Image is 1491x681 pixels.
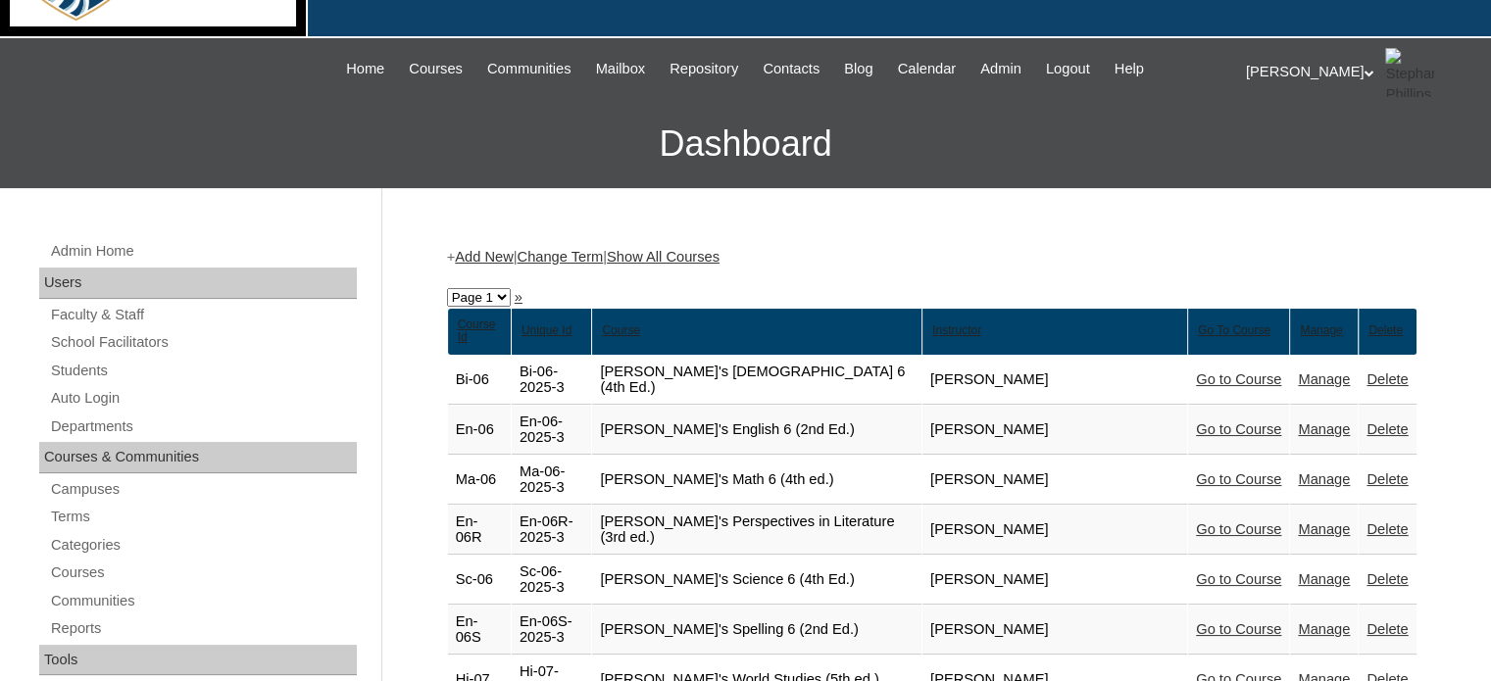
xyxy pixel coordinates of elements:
[1367,621,1408,637] a: Delete
[458,317,496,345] u: Course Id
[592,456,921,505] td: [PERSON_NAME]'s Math 6 (4th ed.)
[1367,371,1408,387] a: Delete
[49,505,357,529] a: Terms
[898,58,956,80] span: Calendar
[512,456,591,505] td: Ma-06-2025-3
[512,506,591,555] td: En-06R-2025-3
[592,356,921,405] td: [PERSON_NAME]'s [DEMOGRAPHIC_DATA] 6 (4th Ed.)
[346,58,384,80] span: Home
[49,359,357,383] a: Students
[660,58,748,80] a: Repository
[592,406,921,455] td: [PERSON_NAME]'s English 6 (2nd Ed.)
[844,58,872,80] span: Blog
[522,323,572,337] u: Unique Id
[1196,471,1281,487] a: Go to Course
[49,239,357,264] a: Admin Home
[932,323,981,337] u: Instructor
[1367,421,1408,437] a: Delete
[1298,421,1350,437] a: Manage
[49,330,357,355] a: School Facilitators
[922,506,1187,555] td: [PERSON_NAME]
[592,556,921,605] td: [PERSON_NAME]'s Science 6 (4th Ed.)
[1115,58,1144,80] span: Help
[1196,371,1281,387] a: Go to Course
[49,616,357,641] a: Reports
[888,58,966,80] a: Calendar
[1368,323,1403,337] u: Delete
[922,406,1187,455] td: [PERSON_NAME]
[512,406,591,455] td: En-06-2025-3
[1367,471,1408,487] a: Delete
[409,58,463,80] span: Courses
[448,356,511,405] td: Bi-06
[336,58,394,80] a: Home
[1298,571,1350,587] a: Manage
[399,58,472,80] a: Courses
[49,386,357,411] a: Auto Login
[447,247,1417,268] div: + | |
[1036,58,1100,80] a: Logout
[670,58,738,80] span: Repository
[39,645,357,676] div: Tools
[49,533,357,558] a: Categories
[448,506,511,555] td: En-06R
[512,356,591,405] td: Bi-06-2025-3
[10,100,1481,188] h3: Dashboard
[512,606,591,655] td: En-06S-2025-3
[49,414,357,439] a: Departments
[49,560,357,585] a: Courses
[753,58,829,80] a: Contacts
[922,356,1187,405] td: [PERSON_NAME]
[49,589,357,613] a: Communities
[602,323,640,337] u: Course
[49,303,357,327] a: Faculty & Staff
[1246,48,1471,97] div: [PERSON_NAME]
[515,289,522,305] a: »
[607,249,720,265] a: Show All Courses
[448,556,511,605] td: Sc-06
[39,442,357,473] div: Courses & Communities
[1367,571,1408,587] a: Delete
[1385,48,1434,97] img: Stephanie Phillips
[517,249,603,265] a: Change Term
[922,556,1187,605] td: [PERSON_NAME]
[39,268,357,299] div: Users
[1196,521,1281,537] a: Go to Course
[1196,571,1281,587] a: Go to Course
[592,506,921,555] td: [PERSON_NAME]'s Perspectives in Literature (3rd ed.)
[834,58,882,80] a: Blog
[596,58,646,80] span: Mailbox
[970,58,1031,80] a: Admin
[1367,521,1408,537] a: Delete
[487,58,572,80] span: Communities
[448,456,511,505] td: Ma-06
[980,58,1021,80] span: Admin
[512,556,591,605] td: Sc-06-2025-3
[586,58,656,80] a: Mailbox
[448,606,511,655] td: En-06S
[1298,471,1350,487] a: Manage
[1196,621,1281,637] a: Go to Course
[922,456,1187,505] td: [PERSON_NAME]
[922,606,1187,655] td: [PERSON_NAME]
[1300,323,1342,337] u: Manage
[477,58,581,80] a: Communities
[592,606,921,655] td: [PERSON_NAME]'s Spelling 6 (2nd Ed.)
[448,406,511,455] td: En-06
[455,249,513,265] a: Add New
[1196,421,1281,437] a: Go to Course
[49,477,357,502] a: Campuses
[1046,58,1090,80] span: Logout
[763,58,820,80] span: Contacts
[1298,371,1350,387] a: Manage
[1298,521,1350,537] a: Manage
[1105,58,1154,80] a: Help
[1298,621,1350,637] a: Manage
[1198,323,1270,337] u: Go To Course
